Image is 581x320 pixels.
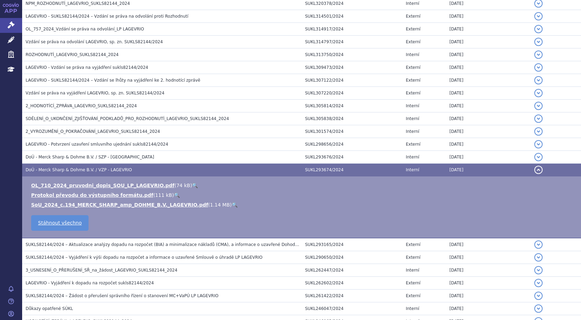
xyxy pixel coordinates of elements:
span: SUKLS82144/2024 – Žádost o přerušení správního řízení o stanovení MC+VaPÚ LP LAGEVRIO [26,293,219,298]
td: [DATE] [446,164,531,176]
span: Interní [406,103,419,108]
td: [DATE] [446,290,531,302]
a: 🔍 [174,192,180,198]
a: SoU_2024_c.194_MERCK_SHARP_amp_DOHME_B.V._LAGEVRIO.pdf [31,202,208,208]
span: NPM_ROZHODNUTÍ_LAGEVRIO_SUKLS82144_2024 [26,1,130,6]
span: LAGEVRIO - Vzdání se práva na vyjádření sukls82144/2024 [26,65,148,70]
span: Externí [406,14,420,19]
button: detail [534,89,543,97]
td: SUKL307220/2024 [302,87,402,100]
span: Interní [406,306,419,311]
span: 74 kB [176,183,190,188]
span: Vzdání se práva na vyjádření LAGEVRIO, sp. zn. SUKLS82144/2024 [26,91,164,95]
td: [DATE] [446,112,531,125]
span: ROZHODNUTÍ_LAGEVRIO_SUKLS82144_2024 [26,52,119,57]
td: [DATE] [446,277,531,290]
span: Interní [406,155,419,159]
span: Interní [406,268,419,273]
span: Interní [406,129,419,134]
span: Externí [406,293,420,298]
button: detail [534,127,543,136]
span: 2_HODNOTÍCÍ_ZPRÁVA_LAGEVRIO_SUKLS82144_2024 [26,103,137,108]
span: SDĚLENÍ_O_UKONČENÍ_ZJIŠŤOVÁNÍ_PODKLADŮ_PRO_ROZHODNUTÍ_LAGEVRIO_SUKLS82144_2024 [26,116,229,121]
button: detail [534,51,543,59]
button: detail [534,166,543,174]
span: 3_USNESENÍ_O_PŘERUŠENÍ_SŘ_na_žádost_LAGEVRIO_SUKLS82144_2024 [26,268,177,273]
span: Interní [406,167,419,172]
span: LAGEVRIO - Potvrzení uzavření smluvního ujednání sukls82144/2024 [26,142,168,147]
td: [DATE] [446,251,531,264]
td: SUKL307122/2024 [302,74,402,87]
td: [DATE] [446,10,531,23]
span: Interní [406,52,419,57]
td: [DATE] [446,100,531,112]
li: ( ) [31,192,574,199]
td: [DATE] [446,238,531,251]
span: LAGEVRIO - SUKLS82144/2024 – Vzdání se lhůty na vyjádření ke 2. hodnotící zprávě [26,78,200,83]
span: 111 kB [155,192,172,198]
a: Stáhnout všechno [31,215,89,231]
button: detail [534,12,543,20]
span: Důkazy opatřené SÚKL [26,306,73,311]
td: [DATE] [446,36,531,48]
td: SUKL305838/2024 [302,112,402,125]
span: Externí [406,281,420,285]
span: 2_VYROZUMĚNÍ_O_POKRAČOVÁNÍ_LAGEVRIO_SUKLS82144_2024 [26,129,160,134]
span: LAGEVRIO - Vyjádření k dopadu na rozpočet sukls82144/2024 [26,281,154,285]
td: SUKL305814/2024 [302,100,402,112]
button: detail [534,76,543,84]
td: [DATE] [446,302,531,315]
a: 🔍 [192,183,198,188]
span: Externí [406,27,420,31]
button: detail [534,304,543,313]
a: 🔍 [232,202,238,208]
span: SUKLS82144/2024 – Vyjádření k výši dopadu na rozpočet a informace o uzavřené Smlouvě o úhradě LP ... [26,255,262,260]
td: SUKL293674/2024 [302,164,402,176]
td: SUKL290650/2024 [302,251,402,264]
button: detail [534,240,543,249]
span: 1.14 MB [210,202,230,208]
span: Externí [406,255,420,260]
button: detail [534,292,543,300]
button: detail [534,279,543,287]
td: SUKL309473/2024 [302,61,402,74]
a: OL_710_2024_pruvodni_dopis_SOU_LP_LAGEVRIO.pdf [31,183,174,188]
span: Externí [406,242,420,247]
td: [DATE] [446,23,531,36]
span: Externí [406,91,420,95]
td: SUKL261422/2024 [302,290,402,302]
td: SUKL262447/2024 [302,264,402,277]
span: Interní [406,1,419,6]
td: [DATE] [446,264,531,277]
button: detail [534,253,543,262]
td: SUKL301574/2024 [302,125,402,138]
td: [DATE] [446,48,531,61]
td: SUKL262602/2024 [302,277,402,290]
span: Externí [406,39,420,44]
span: DoÚ - Merck Sharp & Dohme B.V. / SZP - LAGEVRIO [26,155,154,159]
button: detail [534,140,543,148]
span: OL_757_2024_Vzdání se práva na odvolání_LP LAGEVRIO [26,27,144,31]
span: Externí [406,78,420,83]
button: detail [534,115,543,123]
a: Protokol převodu do výstupního formátu.pdf [31,192,153,198]
td: [DATE] [446,61,531,74]
span: Interní [406,116,419,121]
td: SUKL246047/2024 [302,302,402,315]
li: ( ) [31,182,574,189]
span: Externí [406,142,420,147]
td: SUKL314501/2024 [302,10,402,23]
button: detail [534,266,543,274]
td: SUKL314797/2024 [302,36,402,48]
button: detail [534,25,543,33]
span: LAGEVRIO - SUKLS82144/2024 – Vzdání se práva na odvolání proti Rozhodnutí [26,14,188,19]
li: ( ) [31,201,574,208]
button: detail [534,102,543,110]
td: [DATE] [446,151,531,164]
td: SUKL314917/2024 [302,23,402,36]
span: DoÚ - Merck Sharp & Dohme B.V. / VZP - LAGEVRIO [26,167,132,172]
td: [DATE] [446,87,531,100]
button: detail [534,63,543,72]
td: [DATE] [446,125,531,138]
button: detail [534,153,543,161]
